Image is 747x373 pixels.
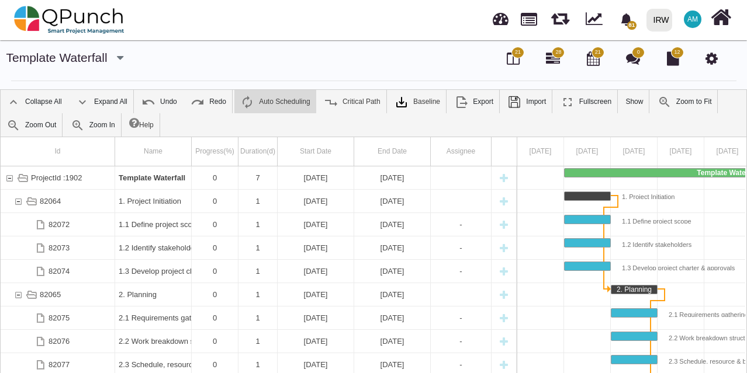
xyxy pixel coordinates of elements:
[278,330,354,353] div: 02-01-2025
[281,306,350,329] div: [DATE]
[610,262,735,270] div: 1.3 Develop project charter & approvals
[434,306,487,329] div: -
[495,283,513,306] div: New task
[354,306,431,329] div: 02-01-2025
[652,90,718,113] a: Zoom to Fit
[195,260,234,283] div: 0
[49,236,70,259] div: 82073
[242,330,274,353] div: 1
[242,306,274,329] div: 1
[546,51,560,65] i: Gantt
[281,166,350,189] div: [DATE]
[434,330,487,353] div: -
[1,137,115,166] div: Id
[658,137,704,166] div: 03 Jan 2025
[278,166,354,189] div: 01-01-2025
[354,236,431,259] div: 01-01-2025
[1,330,115,353] div: 82076
[281,190,350,212] div: [DATE]
[495,166,513,189] div: New task
[238,283,278,306] div: 1
[495,213,513,236] div: New task
[240,95,254,109] img: ic_auto_scheduling_24.ade0d5b.png
[192,213,238,236] div: 0
[358,213,427,236] div: [DATE]
[658,95,672,109] img: ic_zoom_to_fit_24.130db0b.png
[564,137,611,166] div: 01 Jan 2025
[610,215,691,224] div: 1.1 Define project scope
[1,283,115,306] div: 82065
[354,260,431,283] div: 01-01-2025
[1,260,517,283] div: Task: 1.3 Develop project charter & approvals Start date: 01-01-2025 End date: 01-01-2025
[389,90,446,113] a: Baseline
[278,213,354,236] div: 01-01-2025
[119,283,188,306] div: 2. Planning
[49,260,70,283] div: 82074
[49,306,70,329] div: 82075
[354,166,431,189] div: 07-01-2025
[71,118,85,133] img: ic_zoom_in.48fceee.png
[195,236,234,259] div: 0
[119,330,188,353] div: 2.2 Work breakdown structure (WBS)
[115,306,192,329] div: 2.1 Requirements gathering & documentation
[40,283,61,306] div: 82065
[119,306,188,329] div: 2.1 Requirements gathering & documentation
[431,330,492,353] div: -
[31,166,82,189] div: ProjectId :1902
[611,137,658,166] div: 02 Jan 2025
[115,166,192,189] div: Template Waterfall
[641,1,677,39] a: IRW
[551,6,569,25] span: Releases
[195,190,234,212] div: 0
[192,166,238,189] div: 0
[242,260,274,283] div: 1
[278,306,354,329] div: 02-01-2025
[195,330,234,353] div: 0
[395,95,409,109] img: klXqkY5+JZAPre7YVMJ69SE9vgHW7RkaA9STpDBCRd8F60lk8AdY5g6cgTfGkm3cV0d3FrcCHw7UyPBLKa18SAFZQOCAmAAAA...
[564,262,611,271] div: Task: 1.3 Develop project charter & approvals Start date: 01-01-2025 End date: 01-01-2025
[611,308,658,318] div: Task: 2.1 Requirements gathering & documentation Start date: 02-01-2025 End date: 02-01-2025
[687,16,698,23] span: AM
[192,283,238,306] div: 0
[431,306,492,329] div: -
[115,283,192,306] div: 2. Planning
[431,236,492,259] div: -
[431,213,492,236] div: -
[192,306,238,329] div: 0
[1,113,62,137] a: Zoom Out
[281,236,350,259] div: [DATE]
[141,95,155,109] img: ic_undo_24.4502e76.png
[507,51,520,65] i: Board
[495,190,513,212] div: New task
[495,260,513,283] div: New task
[136,90,183,113] a: Undo
[1,213,517,236] div: Task: 1.1 Define project scope Start date: 01-01-2025 End date: 01-01-2025
[434,213,487,236] div: -
[354,330,431,353] div: 02-01-2025
[191,95,205,109] img: ic_redo_24.f94b082.png
[195,283,234,306] div: 0
[595,48,601,57] span: 21
[1,213,115,236] div: 82072
[40,190,61,212] div: 82064
[238,190,278,212] div: 1
[242,236,274,259] div: 1
[667,51,679,65] i: Document Library
[431,137,492,166] div: Assignee
[192,190,238,212] div: 0
[358,236,427,259] div: [DATE]
[65,113,121,137] a: Zoom In
[611,285,658,294] div: Task: 2. Planning Start date: 02-01-2025 End date: 02-01-2025
[613,1,642,37] a: bell fill81
[238,236,278,259] div: 1
[610,191,675,199] div: 1. Project Initiation
[515,48,521,57] span: 21
[517,137,564,166] div: 31 Dec 2024
[358,283,427,306] div: [DATE]
[507,95,521,109] img: save.4d96896.png
[626,51,640,65] i: Punch Discussion
[653,10,669,30] div: IRW
[675,48,680,57] span: 12
[564,215,611,224] div: Task: 1.1 Define project scope Start date: 01-01-2025 End date: 01-01-2025
[14,2,124,37] img: qpunch-sp.fa6292f.png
